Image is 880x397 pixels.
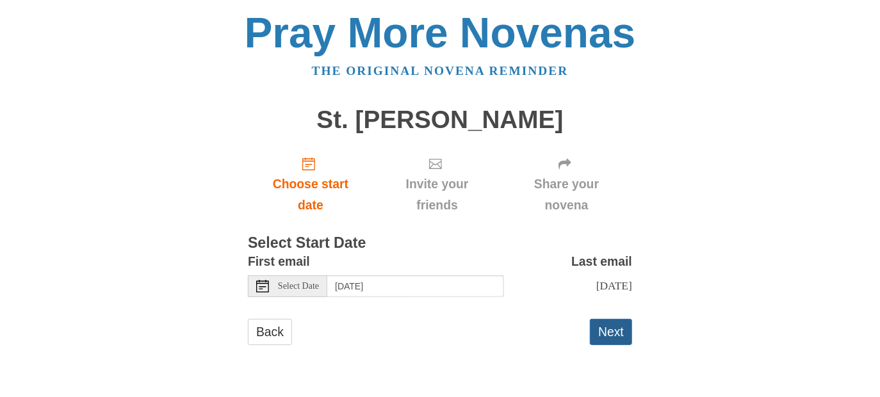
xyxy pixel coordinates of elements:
[373,146,501,222] div: Click "Next" to confirm your start date first.
[312,64,569,77] a: The original novena reminder
[571,251,632,272] label: Last email
[248,251,310,272] label: First email
[590,319,632,345] button: Next
[278,282,319,291] span: Select Date
[248,106,632,134] h1: St. [PERSON_NAME]
[261,174,361,216] span: Choose start date
[248,235,632,252] h3: Select Start Date
[501,146,632,222] div: Click "Next" to confirm your start date first.
[248,146,373,222] a: Choose start date
[514,174,619,216] span: Share your novena
[245,9,636,56] a: Pray More Novenas
[248,319,292,345] a: Back
[596,279,632,292] span: [DATE]
[386,174,488,216] span: Invite your friends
